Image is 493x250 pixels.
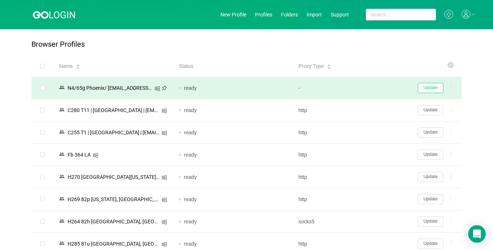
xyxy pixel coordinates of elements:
td: http [293,166,412,188]
div: C280 T11 | [GEOGRAPHIC_DATA] | [EMAIL_ADDRESS][DOMAIN_NAME] [65,105,162,115]
td: http [293,188,412,211]
button: Update [418,172,443,182]
div: Sort [327,63,331,68]
i: icon: caret-up [76,64,80,66]
div: Open Intercom Messenger [468,225,486,243]
button: Update [418,239,443,249]
span: ready [184,196,197,202]
a: Support [331,12,349,18]
p: Browser Profiles [31,40,85,49]
div: Н264 82h [GEOGRAPHIC_DATA], [GEOGRAPHIC_DATA]/ [EMAIL_ADDRESS][DOMAIN_NAME] [65,217,162,226]
button: Update [418,194,443,204]
a: New Profile [220,12,246,18]
div: C255 T1 | [GEOGRAPHIC_DATA] | [EMAIL_ADDRESS][DOMAIN_NAME] [65,128,162,137]
button: Update [418,83,443,93]
span: ready [184,130,197,135]
i: icon: windows [162,108,167,114]
i: icon: windows [93,153,98,158]
div: Sort [76,63,80,68]
div: Fb 364 LA [65,150,93,159]
a: Profiles [255,12,272,18]
i: icon: windows [162,219,167,225]
i: icon: caret-up [327,64,331,66]
i: icon: windows [162,197,167,203]
span: ready [184,152,197,158]
i: icon: windows [162,242,167,247]
div: Н285 81u [GEOGRAPHIC_DATA], [GEOGRAPHIC_DATA]/ [EMAIL_ADDRESS][DOMAIN_NAME] [65,239,162,249]
span: Name [59,62,73,70]
span: ready [184,241,197,247]
td: - [293,77,412,99]
i: icon: windows [155,86,160,91]
i: icon: pushpin [162,85,167,91]
span: Status [179,62,193,70]
i: icon: caret-down [327,66,331,68]
span: Proxy Type [299,62,324,70]
button: Update [418,216,443,227]
a: Import [307,12,322,18]
span: ready [184,85,197,91]
div: N4/65g Phoenix/ [EMAIL_ADDRESS][DOMAIN_NAME] [65,83,155,93]
a: Folders [281,12,298,18]
button: Update [418,150,443,160]
div: Н269 82p [US_STATE], [GEOGRAPHIC_DATA]/ [EMAIL_ADDRESS][DOMAIN_NAME] [65,195,162,204]
td: http [293,122,412,144]
td: socks5 [293,211,412,233]
span: ready [184,219,197,224]
i: icon: windows [162,175,167,180]
span: ready [184,174,197,180]
button: Update [418,127,443,138]
input: Search... [366,9,436,20]
i: icon: windows [162,130,167,136]
td: http [293,99,412,122]
i: icon: caret-down [76,66,80,68]
td: http [293,144,412,166]
button: Update [418,105,443,115]
div: Н270 [GEOGRAPHIC_DATA][US_STATE]/ [EMAIL_ADDRESS][DOMAIN_NAME] [65,172,162,182]
span: ready [184,107,197,113]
